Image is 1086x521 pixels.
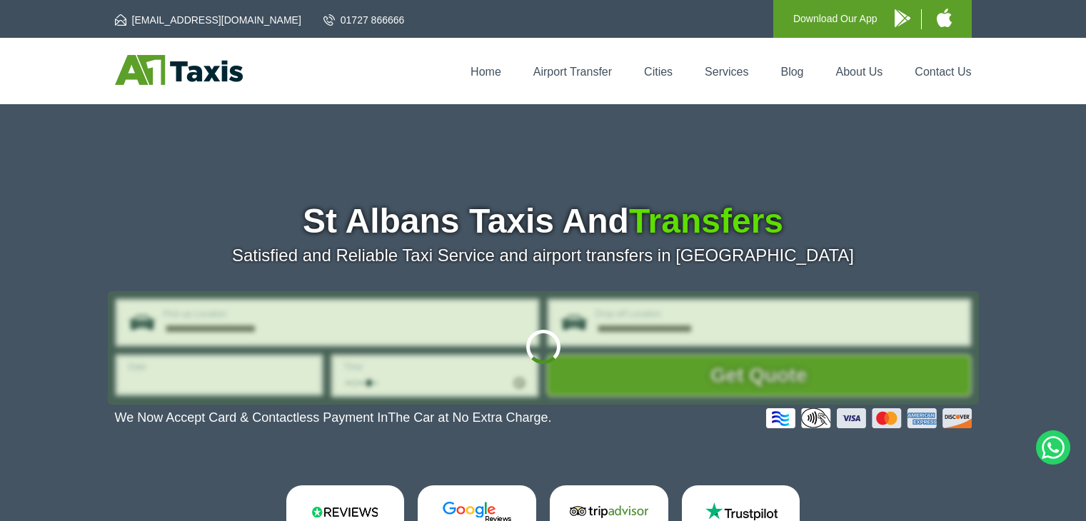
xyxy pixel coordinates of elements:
[915,66,971,78] a: Contact Us
[644,66,673,78] a: Cities
[533,66,612,78] a: Airport Transfer
[629,202,783,240] span: Transfers
[705,66,748,78] a: Services
[780,66,803,78] a: Blog
[471,66,501,78] a: Home
[115,246,972,265] p: Satisfied and Reliable Taxi Service and airport transfers in [GEOGRAPHIC_DATA]
[895,9,910,27] img: A1 Taxis Android App
[836,66,883,78] a: About Us
[115,13,301,27] a: [EMAIL_ADDRESS][DOMAIN_NAME]
[388,410,551,425] span: The Car at No Extra Charge.
[766,408,972,428] img: Credit And Debit Cards
[115,410,552,425] p: We Now Accept Card & Contactless Payment In
[323,13,405,27] a: 01727 866666
[115,204,972,238] h1: St Albans Taxis And
[937,9,952,27] img: A1 Taxis iPhone App
[793,10,878,28] p: Download Our App
[115,55,243,85] img: A1 Taxis St Albans LTD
